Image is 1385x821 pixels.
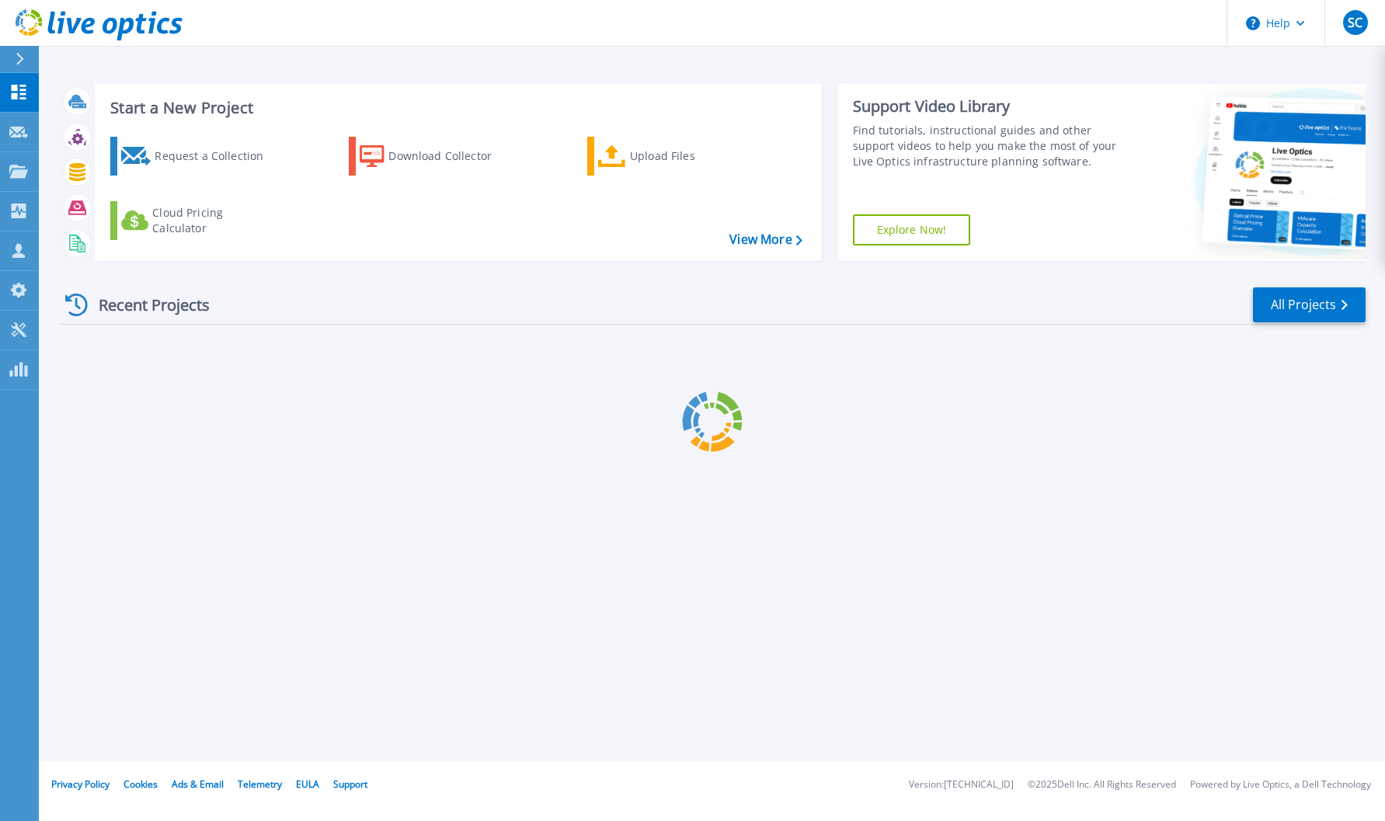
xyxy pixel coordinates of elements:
a: Explore Now! [853,214,971,245]
a: Privacy Policy [51,778,110,791]
a: Support [333,778,367,791]
a: Download Collector [349,137,522,176]
div: Find tutorials, instructional guides and other support videos to help you make the most of your L... [853,123,1121,169]
li: Powered by Live Optics, a Dell Technology [1190,780,1371,790]
a: Ads & Email [172,778,224,791]
a: Upload Files [587,137,760,176]
div: Cloud Pricing Calculator [152,205,277,236]
div: Upload Files [630,141,754,172]
a: Request a Collection [110,137,284,176]
div: Download Collector [388,141,513,172]
li: Version: [TECHNICAL_ID] [909,780,1014,790]
div: Request a Collection [155,141,279,172]
a: All Projects [1253,287,1366,322]
a: Cloud Pricing Calculator [110,201,284,240]
a: EULA [296,778,319,791]
a: Cookies [124,778,158,791]
div: Recent Projects [60,286,231,324]
div: Support Video Library [853,96,1121,117]
a: Telemetry [238,778,282,791]
li: © 2025 Dell Inc. All Rights Reserved [1028,780,1176,790]
span: SC [1348,16,1362,29]
h3: Start a New Project [110,99,802,117]
a: View More [729,232,802,247]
